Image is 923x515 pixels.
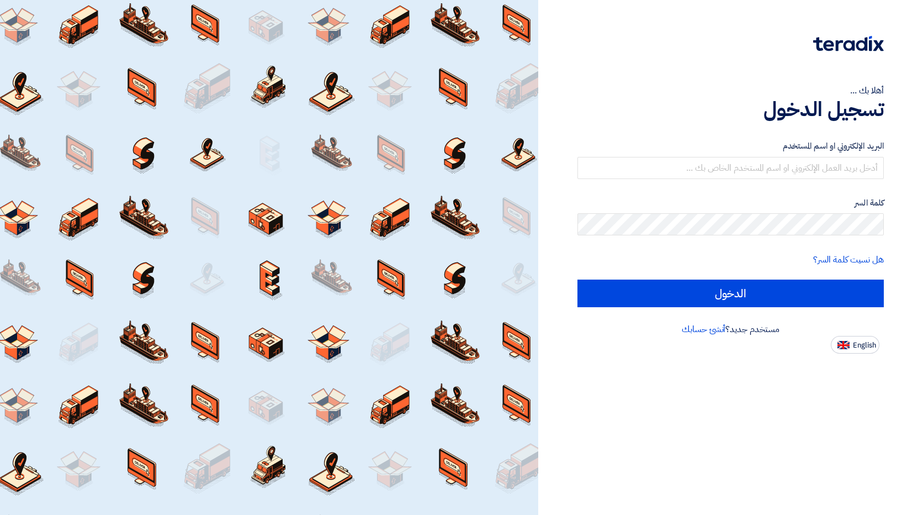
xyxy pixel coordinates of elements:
[831,336,879,354] button: English
[577,157,884,179] input: أدخل بريد العمل الإلكتروني او اسم المستخدم الخاص بك ...
[682,323,725,336] a: أنشئ حسابك
[837,341,850,349] img: en-US.png
[577,280,884,307] input: الدخول
[577,323,884,336] div: مستخدم جديد؟
[577,197,884,209] label: كلمة السر
[853,341,876,349] span: English
[813,253,884,266] a: هل نسيت كلمة السر؟
[577,97,884,122] h1: تسجيل الدخول
[577,84,884,97] div: أهلا بك ...
[577,140,884,153] label: البريد الإلكتروني او اسم المستخدم
[813,36,884,51] img: Teradix logo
